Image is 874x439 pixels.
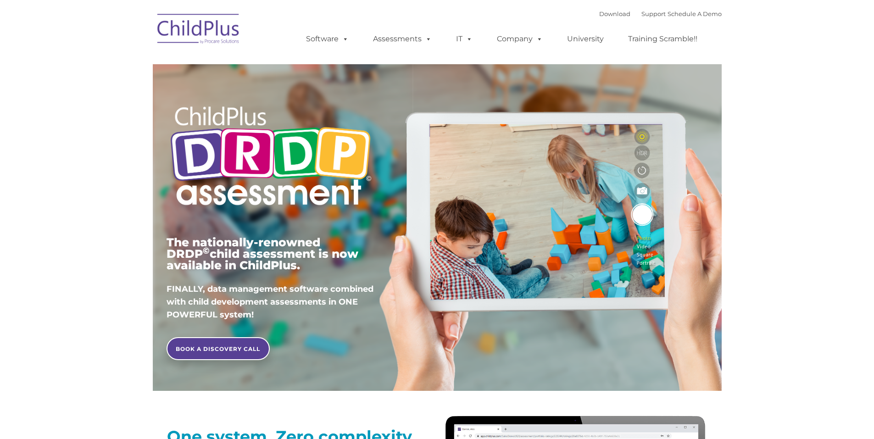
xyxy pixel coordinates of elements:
[167,94,375,221] img: Copyright - DRDP Logo Light
[599,10,630,17] a: Download
[619,30,707,48] a: Training Scramble!!
[203,245,210,256] sup: ©
[668,10,722,17] a: Schedule A Demo
[599,10,722,17] font: |
[167,337,270,360] a: BOOK A DISCOVERY CALL
[558,30,613,48] a: University
[488,30,552,48] a: Company
[167,235,358,272] span: The nationally-renowned DRDP child assessment is now available in ChildPlus.
[167,284,373,320] span: FINALLY, data management software combined with child development assessments in ONE POWERFUL sys...
[641,10,666,17] a: Support
[447,30,482,48] a: IT
[153,7,245,53] img: ChildPlus by Procare Solutions
[297,30,358,48] a: Software
[364,30,441,48] a: Assessments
